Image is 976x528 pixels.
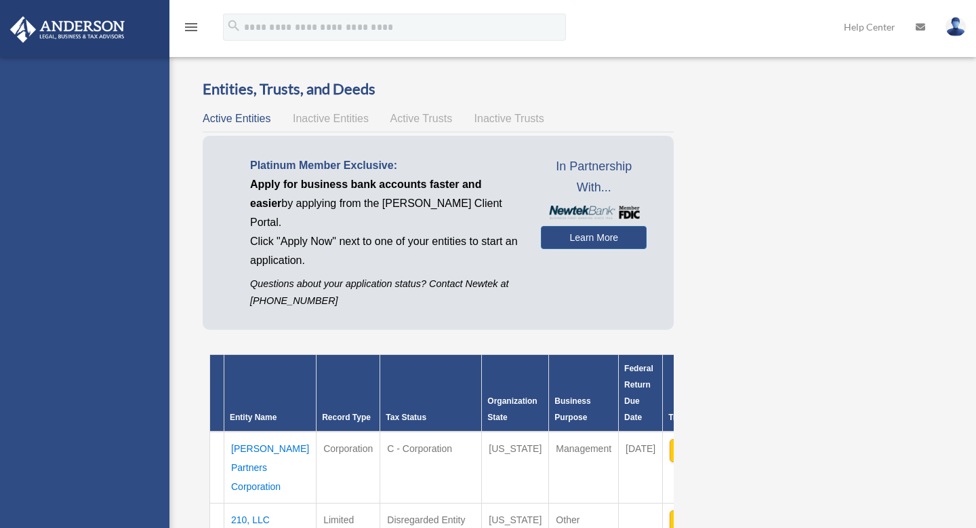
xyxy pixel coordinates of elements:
span: Inactive Entities [293,113,369,124]
span: In Partnership With... [541,156,647,199]
td: Management [549,432,619,504]
th: Business Purpose [549,355,619,432]
th: Record Type [317,355,380,432]
th: Organization State [482,355,549,432]
i: menu [183,19,199,35]
td: C - Corporation [380,432,482,504]
span: Active Trusts [390,113,453,124]
button: Apply Now [670,439,802,462]
div: Try Newtek Bank [668,409,803,426]
td: Corporation [317,432,380,504]
h3: Entities, Trusts, and Deeds [203,79,674,100]
a: menu [183,24,199,35]
p: by applying from the [PERSON_NAME] Client Portal. [250,175,521,232]
td: [PERSON_NAME] Partners Corporation [224,432,317,504]
th: Tax Status [380,355,482,432]
th: Federal Return Due Date [619,355,663,432]
p: Click "Apply Now" next to one of your entities to start an application. [250,232,521,270]
img: User Pic [945,17,966,37]
span: Apply for business bank accounts faster and easier [250,178,481,209]
th: Entity Name [224,355,317,432]
span: Inactive Trusts [474,113,544,124]
span: Active Entities [203,113,270,124]
a: Learn More [541,226,647,249]
i: search [226,18,241,33]
p: Platinum Member Exclusive: [250,156,521,175]
p: Questions about your application status? Contact Newtek at [PHONE_NUMBER] [250,276,521,309]
img: Anderson Advisors Platinum Portal [6,16,129,43]
img: NewtekBankLogoSM.png [548,206,640,219]
td: [DATE] [619,432,663,504]
td: [US_STATE] [482,432,549,504]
